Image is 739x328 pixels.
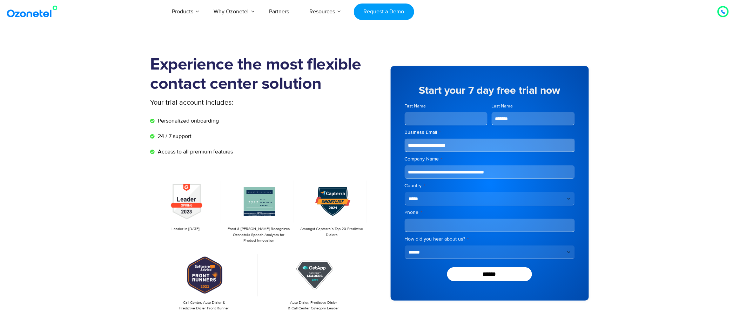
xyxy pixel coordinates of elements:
[263,300,364,311] p: Auto Dialer, Predictive Dialer & Call Center Category Leader
[154,300,255,311] p: Call Center, Auto Dialer & Predictive Dialer Front Runner
[156,147,233,156] span: Access to all premium features
[405,129,575,136] label: Business Email
[492,103,575,110] label: Last Name
[405,156,575,163] label: Company Name
[150,97,317,108] p: Your trial account includes:
[154,226,218,232] p: Leader in [DATE]
[405,85,575,96] h5: Start your 7 day free trial now
[156,117,219,125] span: Personalized onboarding
[405,236,575,243] label: How did you hear about us?
[227,226,291,244] p: Frost & [PERSON_NAME] Recognizes Ozonetel's Speech Analytics for Product Innovation
[405,182,575,189] label: Country
[405,103,488,110] label: First Name
[150,55,370,94] h1: Experience the most flexible contact center solution
[156,132,192,140] span: 24 / 7 support
[405,209,575,216] label: Phone
[354,4,414,20] a: Request a Demo
[300,226,364,238] p: Amongst Capterra’s Top 20 Predictive Dialers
